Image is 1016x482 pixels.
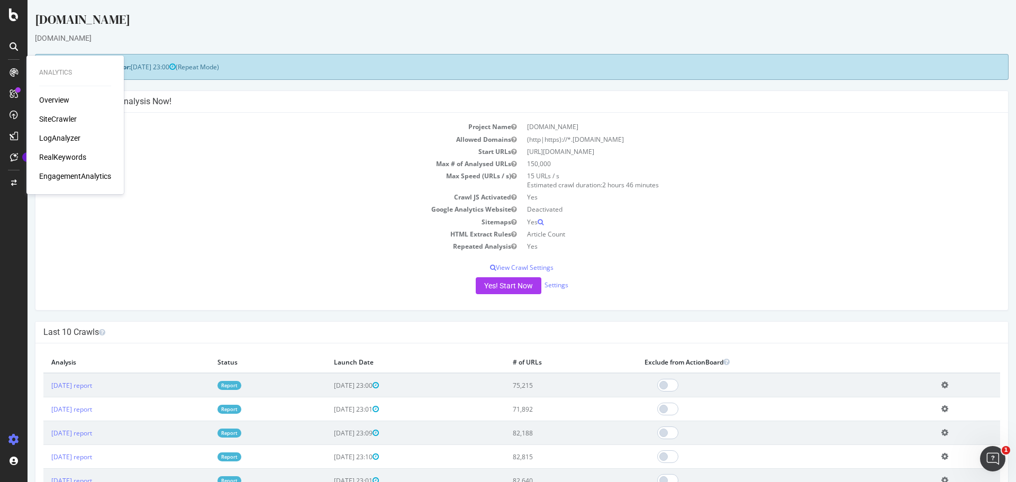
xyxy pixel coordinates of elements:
[16,158,494,170] td: Max # of Analysed URLs
[477,421,609,445] td: 82,188
[22,152,32,162] div: Tooltip anchor
[16,170,494,191] td: Max Speed (URLs / s)
[494,158,973,170] td: 150,000
[39,171,111,181] a: EngagementAnalytics
[306,429,351,438] span: [DATE] 23:09
[39,133,80,143] a: LogAnalyzer
[182,351,298,373] th: Status
[24,452,65,461] a: [DATE] report
[190,452,214,461] a: Report
[494,133,973,145] td: (http|https)://*.[DOMAIN_NAME]
[7,11,981,33] div: [DOMAIN_NAME]
[16,133,494,145] td: Allowed Domains
[103,62,148,71] span: [DATE] 23:00
[477,445,609,469] td: 82,815
[24,381,65,390] a: [DATE] report
[1002,446,1010,454] span: 1
[16,145,494,158] td: Start URLs
[39,114,77,124] a: SiteCrawler
[477,351,609,373] th: # of URLs
[16,351,182,373] th: Analysis
[298,351,477,373] th: Launch Date
[16,327,973,338] h4: Last 10 Crawls
[477,397,609,421] td: 71,892
[16,62,103,71] strong: Next Launch Scheduled for:
[494,240,973,252] td: Yes
[448,277,514,294] button: Yes! Start Now
[477,373,609,397] td: 75,215
[16,96,973,107] h4: Configure your New Analysis Now!
[980,446,1005,471] iframe: Intercom live chat
[306,405,351,414] span: [DATE] 23:01
[494,191,973,203] td: Yes
[24,405,65,414] a: [DATE] report
[39,95,69,105] a: Overview
[306,452,351,461] span: [DATE] 23:10
[16,240,494,252] td: Repeated Analysis
[494,228,973,240] td: Article Count
[494,203,973,215] td: Deactivated
[16,203,494,215] td: Google Analytics Website
[24,429,65,438] a: [DATE] report
[16,121,494,133] td: Project Name
[494,170,973,191] td: 15 URLs / s Estimated crawl duration:
[190,381,214,390] a: Report
[494,216,973,228] td: Yes
[190,405,214,414] a: Report
[7,33,981,43] div: [DOMAIN_NAME]
[494,121,973,133] td: [DOMAIN_NAME]
[16,263,973,272] p: View Crawl Settings
[575,180,631,189] span: 2 hours 46 minutes
[306,381,351,390] span: [DATE] 23:00
[16,216,494,228] td: Sitemaps
[16,191,494,203] td: Crawl JS Activated
[494,145,973,158] td: [URL][DOMAIN_NAME]
[39,152,86,162] a: RealKeywords
[16,228,494,240] td: HTML Extract Rules
[609,351,906,373] th: Exclude from ActionBoard
[39,68,111,77] div: Analytics
[7,54,981,80] div: (Repeat Mode)
[190,429,214,438] a: Report
[517,280,541,289] a: Settings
